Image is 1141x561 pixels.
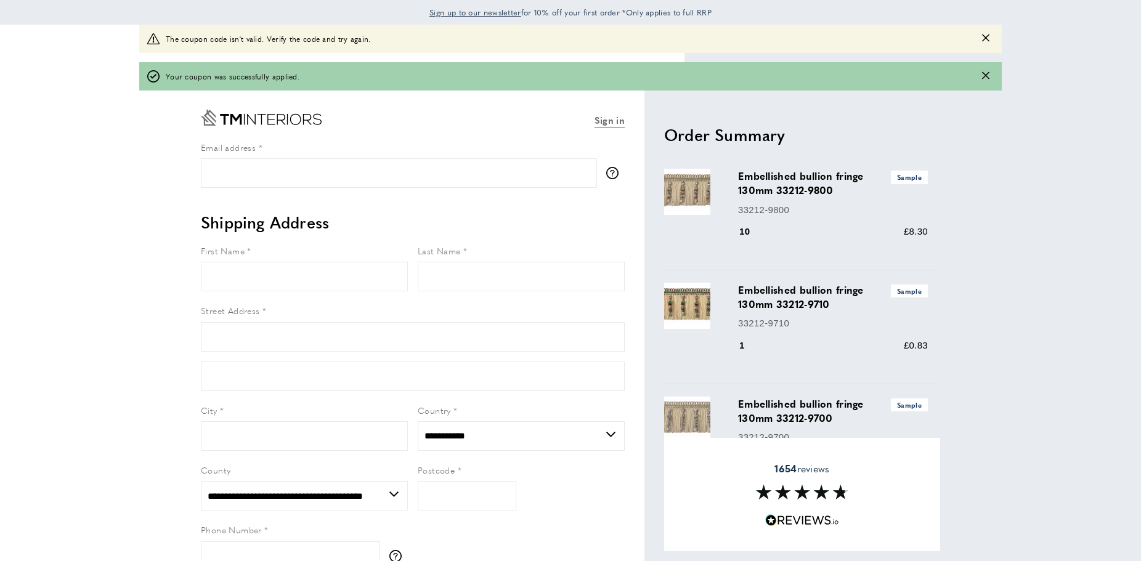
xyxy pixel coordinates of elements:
[595,113,625,128] a: Sign in
[166,33,371,45] span: The coupon code isn't valid. Verify the code and try again.
[606,167,625,179] button: More information
[738,283,928,311] h3: Embellished bullion fringe 130mm 33212-9710
[664,124,940,146] h2: Order Summary
[738,430,928,445] p: 33212-9700
[664,283,710,329] img: Embellished bullion fringe 130mm 33212-9710
[429,7,521,18] span: Sign up to our newsletter
[418,244,461,257] span: Last Name
[904,226,928,236] span: £8.30
[982,71,989,83] button: Close message
[738,224,767,239] div: 10
[774,461,797,475] strong: 1654
[891,398,928,411] span: Sample
[738,169,928,197] h3: Embellished bullion fringe 130mm 33212-9800
[429,7,712,18] span: for 10% off your first order *Only applies to full RRP
[201,464,230,476] span: County
[201,211,625,233] h2: Shipping Address
[418,464,455,476] span: Postcode
[664,169,710,215] img: Embellished bullion fringe 130mm 33212-9800
[765,515,839,527] img: Reviews.io 5 stars
[904,340,928,350] span: £0.83
[738,203,928,217] p: 33212-9800
[774,462,829,475] span: reviews
[982,33,989,45] button: Close message
[201,244,245,257] span: First Name
[201,523,262,536] span: Phone Number
[738,338,762,353] div: 1
[756,485,848,500] img: Reviews section
[201,404,217,416] span: City
[891,285,928,297] span: Sample
[738,316,928,331] p: 33212-9710
[429,6,521,18] a: Sign up to our newsletter
[201,141,256,153] span: Email address
[166,71,299,83] span: Your coupon was successfully applied.
[201,110,322,126] a: Go to Home page
[738,397,928,425] h3: Embellished bullion fringe 130mm 33212-9700
[201,304,260,317] span: Street Address
[418,404,451,416] span: Country
[891,171,928,184] span: Sample
[664,397,710,443] img: Embellished bullion fringe 130mm 33212-9700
